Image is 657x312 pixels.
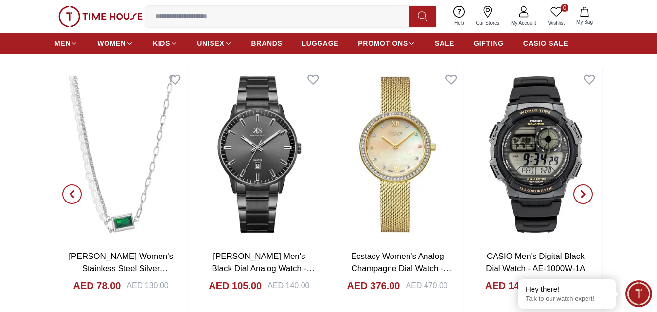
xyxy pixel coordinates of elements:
span: BRANDS [251,38,283,48]
img: Kenneth Scott Men's Black Dial Analog Watch - K22010-BBBB [193,67,325,242]
a: GIFTING [474,35,504,52]
button: My Bag [570,5,599,28]
span: 0 [561,4,568,12]
span: GIFTING [474,38,504,48]
a: PROMOTIONS [358,35,415,52]
a: [PERSON_NAME] Men's Black Dial Analog Watch - K22010-BBBB [212,252,315,286]
span: My Bag [572,18,597,26]
p: Talk to our watch expert! [526,295,608,303]
a: Ecstacy Women's Analog Champagne Dial Watch - E20506-GMGMC [351,252,452,286]
a: SALE [435,35,454,52]
a: KIDS [153,35,178,52]
img: CASIO Men's Digital Black Dial Watch - AE-1000W-1A [469,67,602,242]
span: My Account [507,19,540,27]
a: CASIO SALE [523,35,568,52]
div: AED 140.00 [267,280,309,292]
span: CASIO SALE [523,38,568,48]
h4: AED 105.00 [209,279,262,293]
a: UNISEX [197,35,231,52]
h4: AED 376.00 [347,279,400,293]
a: BRANDS [251,35,283,52]
span: KIDS [153,38,170,48]
span: Wishlist [544,19,568,27]
div: AED 130.00 [126,280,168,292]
span: WOMEN [97,38,126,48]
span: UNISEX [197,38,224,48]
a: 0Wishlist [542,4,570,29]
img: ... [58,6,143,27]
span: Our Stores [472,19,503,27]
a: MEN [54,35,78,52]
span: Help [450,19,468,27]
a: CASIO Men's Digital Black Dial Watch - AE-1000W-1A [486,252,585,274]
a: LUGGAGE [302,35,339,52]
img: LEE COOPER Women's Stainless Steel Silver Necklace - LC.N.01226.370 [54,67,187,242]
div: Hey there! [526,284,608,294]
span: LUGGAGE [302,38,339,48]
span: PROMOTIONS [358,38,408,48]
a: Help [448,4,470,29]
a: [PERSON_NAME] Women's Stainless Steel Silver Necklace - LC.N.01226.370 [69,252,173,286]
a: Our Stores [470,4,505,29]
span: SALE [435,38,454,48]
div: AED 470.00 [406,280,447,292]
a: WOMEN [97,35,133,52]
span: MEN [54,38,71,48]
div: Chat Widget [625,280,652,307]
img: Ecstacy Women's Analog Champagne Dial Watch - E20506-GMGMC [331,67,464,242]
h4: AED 78.00 [73,279,121,293]
h4: AED 140.00 [485,279,538,293]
